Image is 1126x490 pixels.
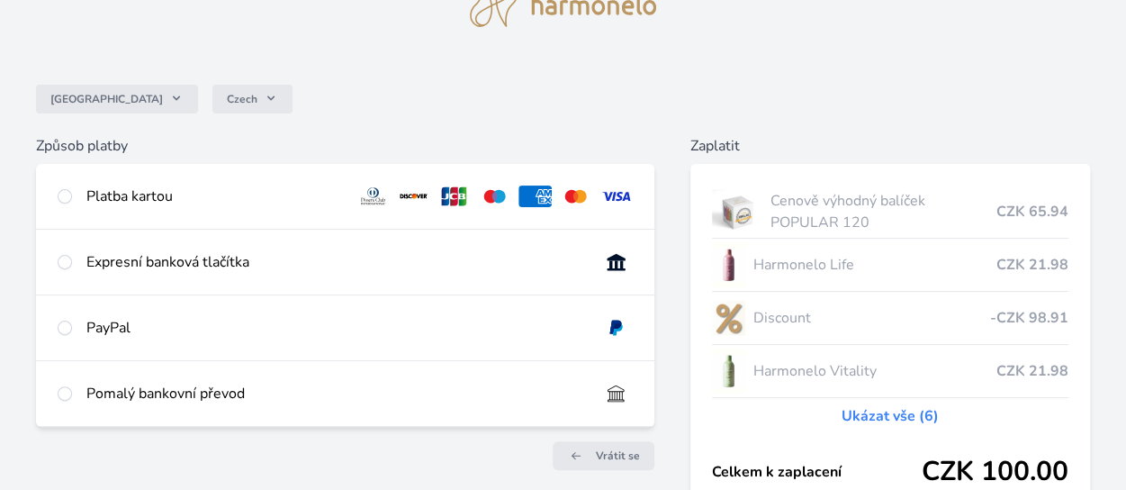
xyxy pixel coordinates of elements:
[712,295,746,340] img: discount-lo.png
[996,360,1068,382] span: CZK 21.98
[599,383,633,404] img: bankTransfer_IBAN.svg
[212,85,293,113] button: Czech
[437,186,471,207] img: jcb.svg
[922,456,1068,488] span: CZK 100.00
[842,405,939,427] a: Ukázat vše (6)
[990,307,1068,329] span: -CZK 98.91
[596,449,640,463] span: Vrátit se
[50,92,163,106] span: [GEOGRAPHIC_DATA]
[86,186,342,207] div: Platba kartou
[86,383,585,404] div: Pomalý bankovní převod
[86,251,585,273] div: Expresní banková tlačítka
[770,190,996,233] span: Cenově výhodný balíček POPULAR 120
[36,135,654,157] h6: Způsob platby
[690,135,1090,157] h6: Zaplatit
[752,254,996,276] span: Harmonelo Life
[559,186,592,207] img: mc.svg
[599,251,633,273] img: onlineBanking_CZ.svg
[752,360,996,382] span: Harmonelo Vitality
[712,189,763,234] img: popular.jpg
[599,317,633,339] img: paypal.svg
[553,441,654,470] a: Vrátit se
[712,461,922,483] span: Celkem k zaplacení
[752,307,990,329] span: Discount
[86,317,585,339] div: PayPal
[478,186,511,207] img: maestro.svg
[599,186,633,207] img: visa.svg
[356,186,390,207] img: diners.svg
[712,349,746,394] img: CLEAN_VITALITY_se_stinem_x-lo.jpg
[996,254,1068,276] span: CZK 21.98
[518,186,552,207] img: amex.svg
[36,85,198,113] button: [GEOGRAPHIC_DATA]
[227,92,257,106] span: Czech
[996,201,1068,222] span: CZK 65.94
[397,186,430,207] img: discover.svg
[712,242,746,287] img: CLEAN_LIFE_se_stinem_x-lo.jpg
